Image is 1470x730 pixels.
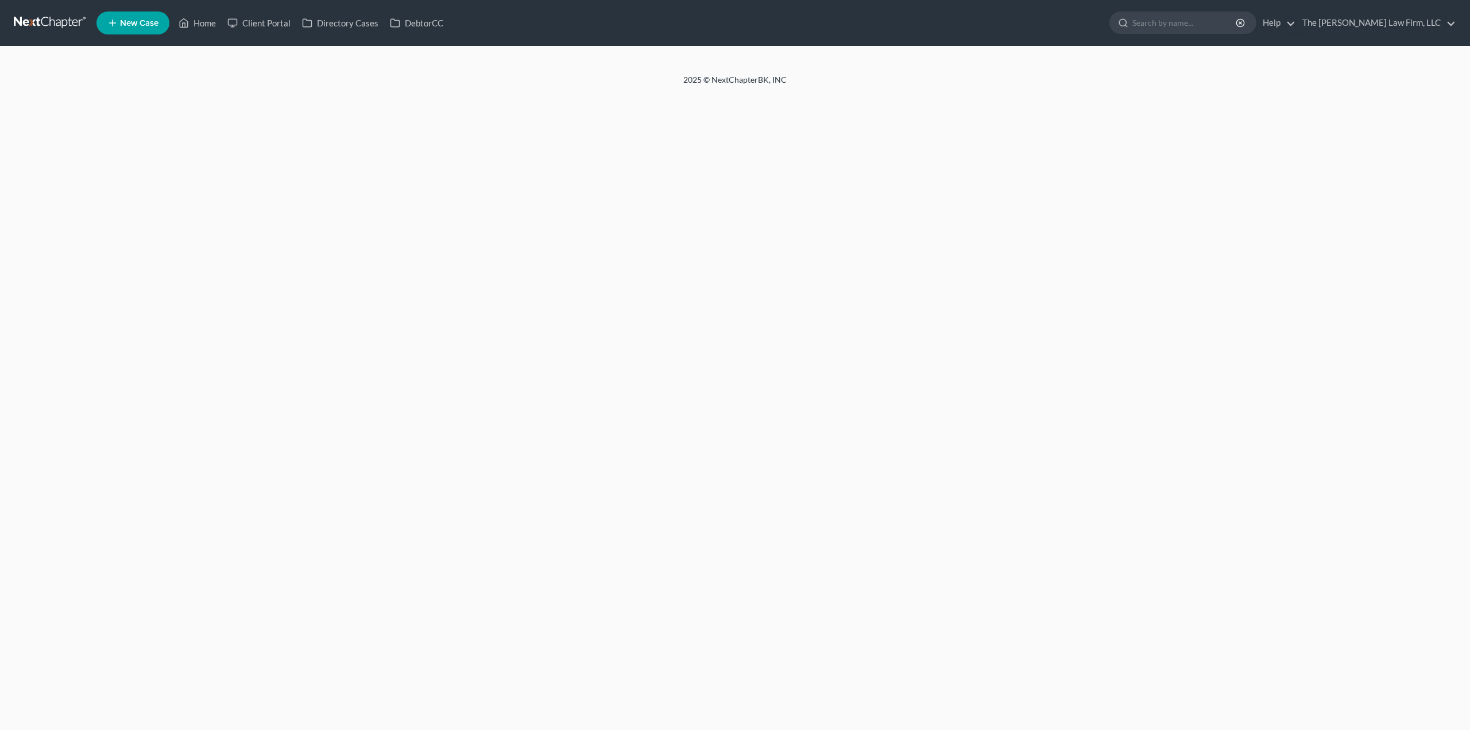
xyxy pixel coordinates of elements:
input: Search by name... [1132,12,1237,33]
a: Directory Cases [296,13,384,33]
a: Home [173,13,222,33]
a: The [PERSON_NAME] Law Firm, LLC [1297,13,1456,33]
a: Help [1257,13,1295,33]
a: DebtorCC [384,13,449,33]
span: New Case [120,19,158,28]
a: Client Portal [222,13,296,33]
div: 2025 © NextChapterBK, INC [408,74,1062,95]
